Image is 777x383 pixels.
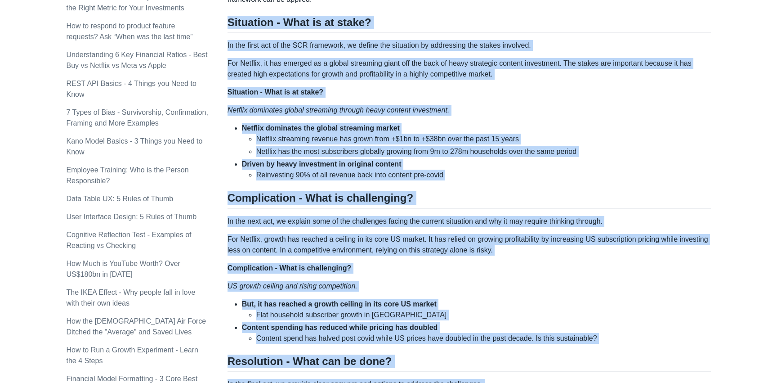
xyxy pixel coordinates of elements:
a: Employee Training: Who is the Person Responsible? [66,166,188,185]
p: For Netflix, growth has reached a ceiling in its core US market. It has relied on growing profita... [228,234,711,256]
li: Netflix streaming revenue has grown from +$1bn to +$38bn over the past 15 years [256,134,711,144]
a: The IKEA Effect - Why people fall in love with their own ideas [66,288,195,307]
em: Netflix dominates global streaming through heavy content investment. [228,106,450,114]
strong: Netflix dominates the global streaming market [242,124,400,132]
li: Reinvesting 90% of all revenue back into content pre-covid [256,170,711,180]
a: REST API Basics - 4 Things you Need to Know [66,80,196,98]
a: How to Run a Growth Experiment - Learn the 4 Steps [66,346,198,365]
a: Data Table UX: 5 Rules of Thumb [66,195,173,203]
h2: Resolution - What can be done? [228,355,711,372]
li: Content spend has halved post covid while US prices have doubled in the past decade. Is this sust... [256,333,711,344]
p: In the next act, we explain some of the challenges facing the current situation and why it may re... [228,216,711,227]
h2: Complication - What is challenging? [228,191,711,208]
p: For Netflix, it has emerged as a global streaming giant off the back of heavy strategic content i... [228,58,711,80]
a: Understanding 6 Key Financial Ratios - Best Buy vs Netflix vs Meta vs Apple [66,51,207,69]
p: In the first act of the SCR framework, we define the situation by addressing the stakes involved. [228,40,711,51]
a: How the [DEMOGRAPHIC_DATA] Air Force Ditched the "Average" and Saved Lives [66,317,206,336]
strong: Driven by heavy investment in original content [242,160,402,168]
strong: Content spending has reduced while pricing has doubled [242,324,438,331]
a: User Interface Design: 5 Rules of Thumb [66,213,196,221]
li: Netflix has the most subscribers globally growing from 9m to 278m households over the same period [256,146,711,157]
li: Flat household subscriber growth in [GEOGRAPHIC_DATA] [256,310,711,320]
strong: But, it has reached a growth ceiling in its core US market [242,300,437,308]
h2: Situation - What is at stake? [228,16,711,33]
strong: Complication - What is challenging? [228,264,352,272]
strong: Situation - What is at stake? [228,88,323,96]
em: US growth ceiling and rising competition. [228,282,357,290]
a: Cognitive Reflection Test - Examples of Reacting vs Checking [66,231,191,249]
a: How Much is YouTube Worth? Over US$180bn in [DATE] [66,260,180,278]
a: 7 Types of Bias - Survivorship, Confirmation, Framing and More Examples [66,108,208,127]
a: How to respond to product feature requests? Ask “When was the last time” [66,22,192,41]
a: Kano Model Basics - 3 Things you Need to Know [66,137,202,156]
